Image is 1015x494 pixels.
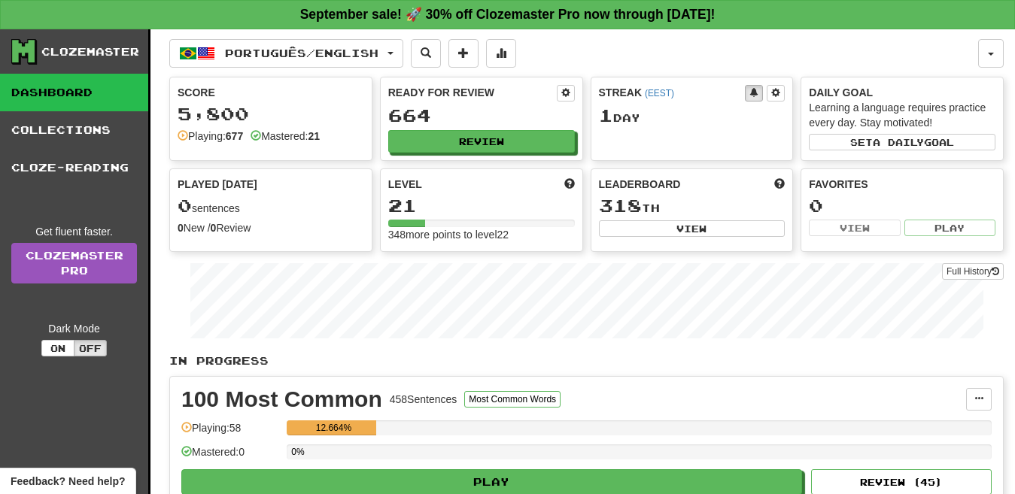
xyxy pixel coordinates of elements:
[599,196,786,216] div: th
[41,44,139,59] div: Clozemaster
[169,39,403,68] button: Português/English
[226,130,243,142] strong: 677
[904,220,995,236] button: Play
[599,177,681,192] span: Leaderboard
[809,134,995,150] button: Seta dailygoal
[178,105,364,123] div: 5,800
[211,222,217,234] strong: 0
[178,196,364,216] div: sentences
[178,129,243,144] div: Playing:
[178,220,364,235] div: New / Review
[251,129,320,144] div: Mastered:
[599,220,786,237] button: View
[599,85,746,100] div: Streak
[599,195,642,216] span: 318
[388,106,575,125] div: 664
[11,224,137,239] div: Get fluent faster.
[178,195,192,216] span: 0
[486,39,516,68] button: More stats
[178,177,257,192] span: Played [DATE]
[599,105,613,126] span: 1
[225,47,378,59] span: Português / English
[809,85,995,100] div: Daily Goal
[942,263,1004,280] button: Full History
[388,85,557,100] div: Ready for Review
[11,243,137,283] a: ClozemasterPro
[308,130,320,142] strong: 21
[809,100,995,130] div: Learning a language requires practice every day. Stay motivated!
[388,130,575,153] button: Review
[181,420,279,445] div: Playing: 58
[599,106,786,126] div: Day
[873,137,924,147] span: a daily
[388,227,575,242] div: 348 more points to level 22
[178,222,184,234] strong: 0
[169,353,1004,368] p: In Progress
[11,474,125,489] span: Open feedback widget
[809,177,995,192] div: Favorites
[178,85,364,100] div: Score
[464,391,561,408] button: Most Common Words
[300,7,716,22] strong: September sale! 🚀 30% off Clozemaster Pro now through [DATE]!
[11,321,137,336] div: Dark Mode
[74,340,107,356] button: Off
[388,196,575,215] div: 21
[181,444,279,469] div: Mastered: 0
[41,340,74,356] button: On
[809,220,900,236] button: View
[388,177,422,192] span: Level
[809,196,995,215] div: 0
[564,177,575,192] span: Score more points to level up
[291,420,375,435] div: 12.664%
[645,88,674,98] a: (EEST)
[448,39,479,68] button: Add sentence to collection
[181,388,382,411] div: 100 Most Common
[411,39,441,68] button: Search sentences
[390,392,457,407] div: 458 Sentences
[774,177,785,192] span: This week in points, UTC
